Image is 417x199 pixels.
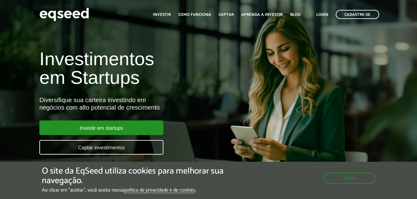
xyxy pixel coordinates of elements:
[42,187,242,193] p: Ao clicar em "aceitar", você aceita nossa .
[219,13,234,17] a: Captar
[290,13,300,17] a: Blog
[178,13,211,17] a: Como funciona
[42,166,242,186] h5: O site da EqSeed utiliza cookies para melhorar sua navegação.
[324,173,375,184] button: Aceitar
[153,13,171,17] a: Investir
[241,13,283,17] a: Aprenda a investir
[39,96,239,111] div: Diversifique sua carteira investindo em negócios com alto potencial de crescimento
[316,13,328,17] a: Login
[39,120,163,135] a: Investir em startups
[39,140,163,155] a: Captar investimentos
[124,188,195,193] a: política de privacidade e de cookies
[336,10,379,19] a: Cadastre-se
[39,50,239,87] h1: Investimentos em Startups
[39,6,89,23] img: EqSeed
